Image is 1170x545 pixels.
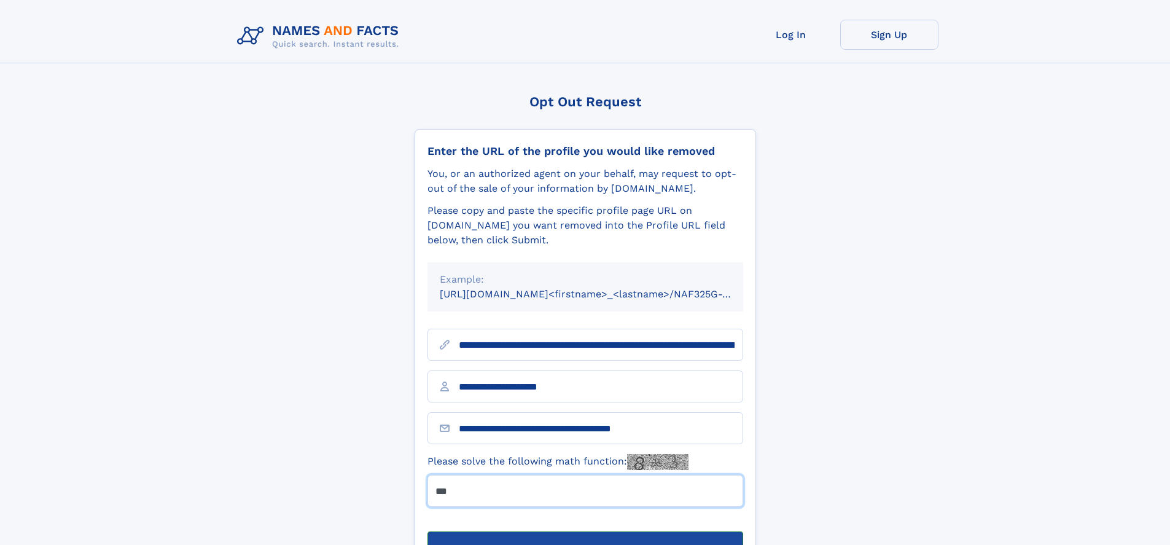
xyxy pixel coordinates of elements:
[232,20,409,53] img: Logo Names and Facts
[742,20,840,50] a: Log In
[427,454,688,470] label: Please solve the following math function:
[427,144,743,158] div: Enter the URL of the profile you would like removed
[840,20,938,50] a: Sign Up
[427,167,743,196] div: You, or an authorized agent on your behalf, may request to opt-out of the sale of your informatio...
[440,272,731,287] div: Example:
[415,94,756,109] div: Opt Out Request
[440,288,766,300] small: [URL][DOMAIN_NAME]<firstname>_<lastname>/NAF325G-xxxxxxxx
[427,203,743,248] div: Please copy and paste the specific profile page URL on [DOMAIN_NAME] you want removed into the Pr...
